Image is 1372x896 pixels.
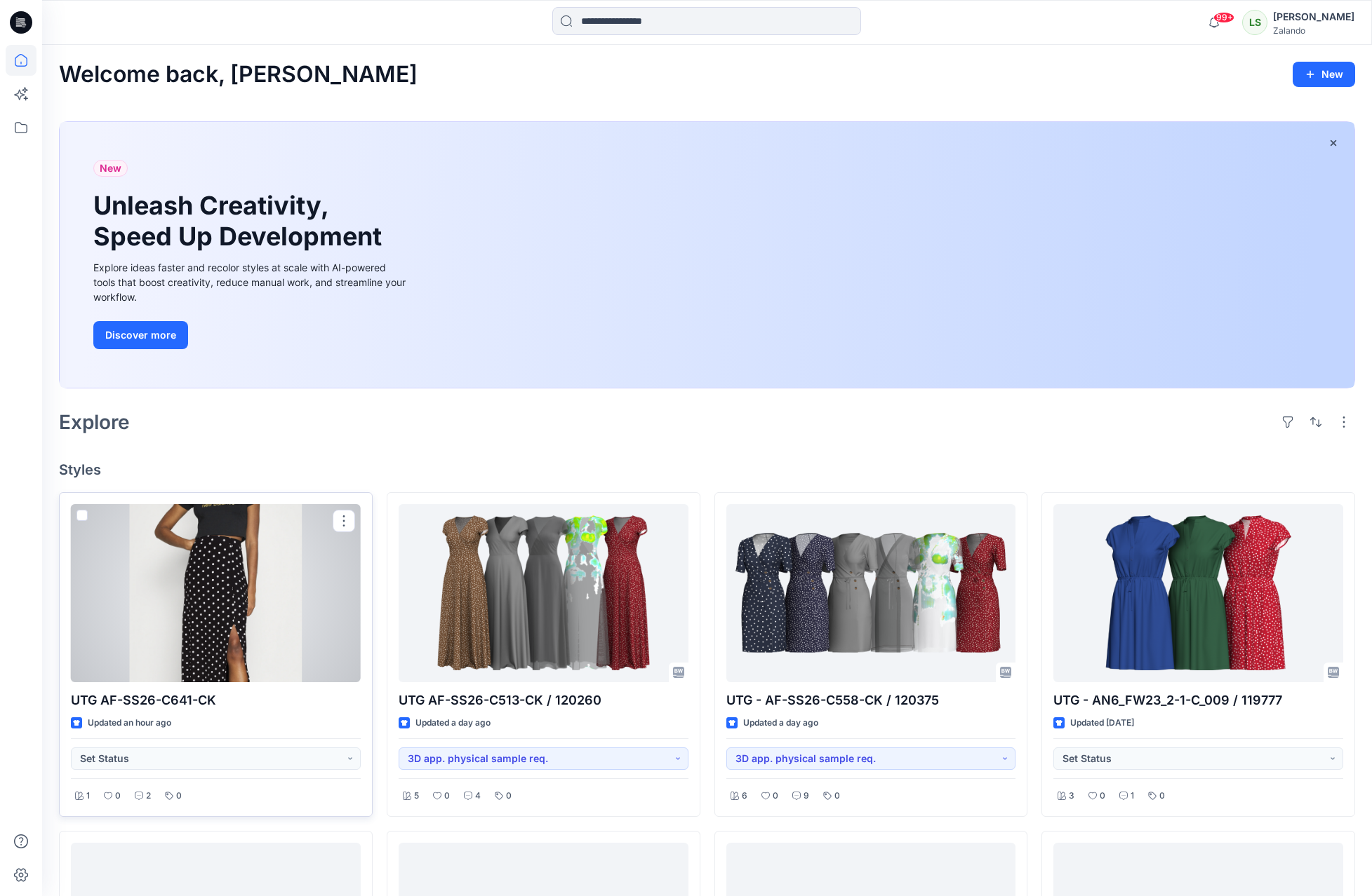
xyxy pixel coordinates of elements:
[59,461,1355,478] h4: Styles
[475,789,481,803] p: 4
[1070,716,1134,731] p: Updated [DATE]
[93,260,409,304] div: Explore ideas faster and recolor styles at scale with AI-powered tools that boost creativity, red...
[415,716,491,731] p: Updated a day ago
[71,691,361,710] p: UTG AF-SS26-C641-CK
[1131,789,1134,803] p: 1
[726,504,1016,682] a: UTG - AF-SS26-C558-CK / 120375
[1273,25,1354,36] div: Zalando
[88,716,171,731] p: Updated an hour ago
[726,691,1016,710] p: UTG - AF-SS26-C558-CK / 120375
[1293,62,1355,87] button: New
[1053,504,1343,682] a: UTG - AN6_FW23_2-1-C_009 / 119777
[115,789,121,803] p: 0
[93,321,409,349] a: Discover more
[59,62,418,88] h2: Welcome back, [PERSON_NAME]
[414,789,419,803] p: 5
[100,160,121,177] span: New
[743,716,818,731] p: Updated a day ago
[834,789,840,803] p: 0
[146,789,151,803] p: 2
[1100,789,1105,803] p: 0
[773,789,778,803] p: 0
[1213,12,1234,23] span: 99+
[176,789,182,803] p: 0
[93,321,188,349] button: Discover more
[1069,789,1074,803] p: 3
[399,691,688,710] p: UTG AF-SS26-C513-CK / 120260
[804,789,809,803] p: 9
[444,789,450,803] p: 0
[742,789,747,803] p: 6
[93,191,388,251] h1: Unleash Creativity, Speed Up Development
[506,789,512,803] p: 0
[1053,691,1343,710] p: UTG - AN6_FW23_2-1-C_009 / 119777
[86,789,90,803] p: 1
[1159,789,1165,803] p: 0
[399,504,688,682] a: UTG AF-SS26-C513-CK / 120260
[1242,10,1267,35] div: LS
[59,411,130,433] h2: Explore
[71,504,361,682] a: UTG AF-SS26-C641-CK
[1273,8,1354,25] div: [PERSON_NAME]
